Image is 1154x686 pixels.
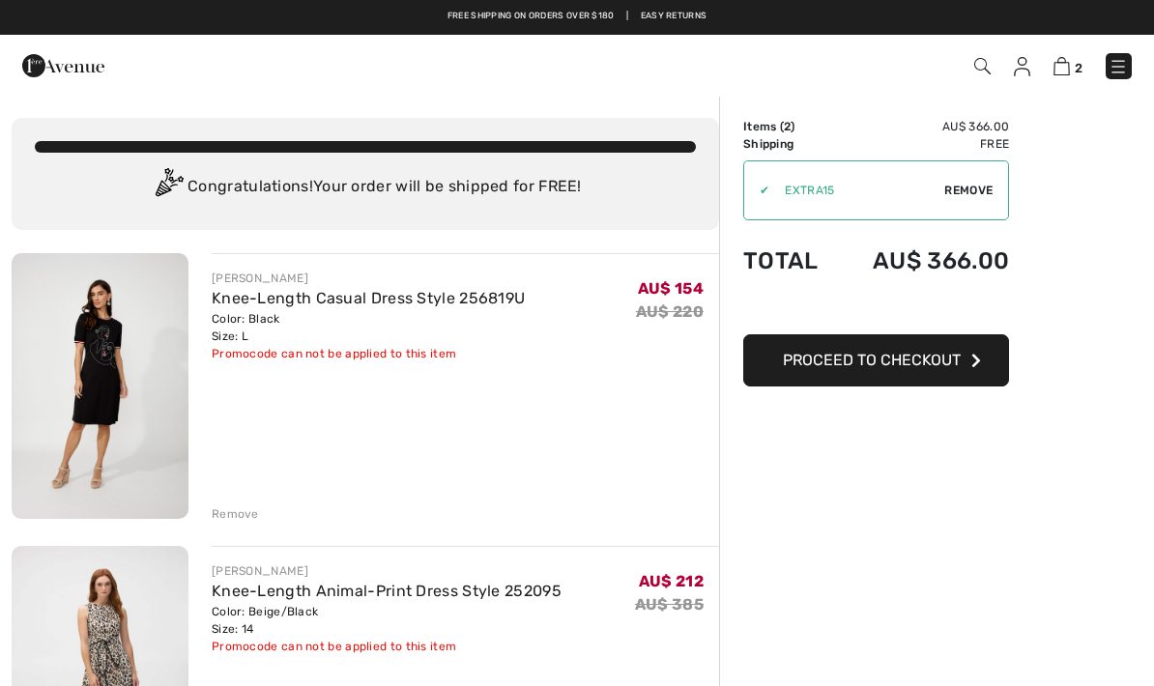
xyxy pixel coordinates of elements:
a: Knee-Length Animal-Print Dress Style 252095 [212,582,562,600]
img: Search [974,58,991,74]
img: Knee-Length Casual Dress Style 256819U [12,253,188,519]
td: AU$ 366.00 [838,228,1010,294]
button: Proceed to Checkout [743,334,1009,386]
span: 2 [1075,61,1082,75]
img: Menu [1109,57,1128,76]
td: AU$ 366.00 [838,118,1010,135]
div: Promocode can not be applied to this item [212,638,562,655]
div: Congratulations! Your order will be shipped for FREE! [35,168,696,207]
span: 2 [784,120,791,133]
img: My Info [1014,57,1030,76]
span: AU$ 212 [639,572,704,590]
a: 1ère Avenue [22,55,104,73]
td: Shipping [743,135,838,153]
td: Items ( ) [743,118,838,135]
img: Congratulation2.svg [149,168,188,207]
s: AU$ 220 [636,302,704,321]
div: Color: Black Size: L [212,310,525,345]
td: Free [838,135,1010,153]
span: AU$ 154 [638,279,704,298]
td: Total [743,228,838,294]
a: Knee-Length Casual Dress Style 256819U [212,289,525,307]
a: Free shipping on orders over $180 [447,10,615,23]
img: Shopping Bag [1053,57,1070,75]
a: Easy Returns [641,10,707,23]
iframe: PayPal [743,294,1009,328]
div: Promocode can not be applied to this item [212,345,525,362]
div: ✔ [744,182,769,199]
s: AU$ 385 [635,595,704,614]
div: Color: Beige/Black Size: 14 [212,603,562,638]
div: Remove [212,505,259,523]
span: Proceed to Checkout [783,351,961,369]
input: Promo code [769,161,944,219]
img: 1ère Avenue [22,46,104,85]
div: [PERSON_NAME] [212,270,525,287]
a: 2 [1053,54,1082,77]
div: [PERSON_NAME] [212,562,562,580]
span: | [626,10,628,23]
span: Remove [944,182,993,199]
